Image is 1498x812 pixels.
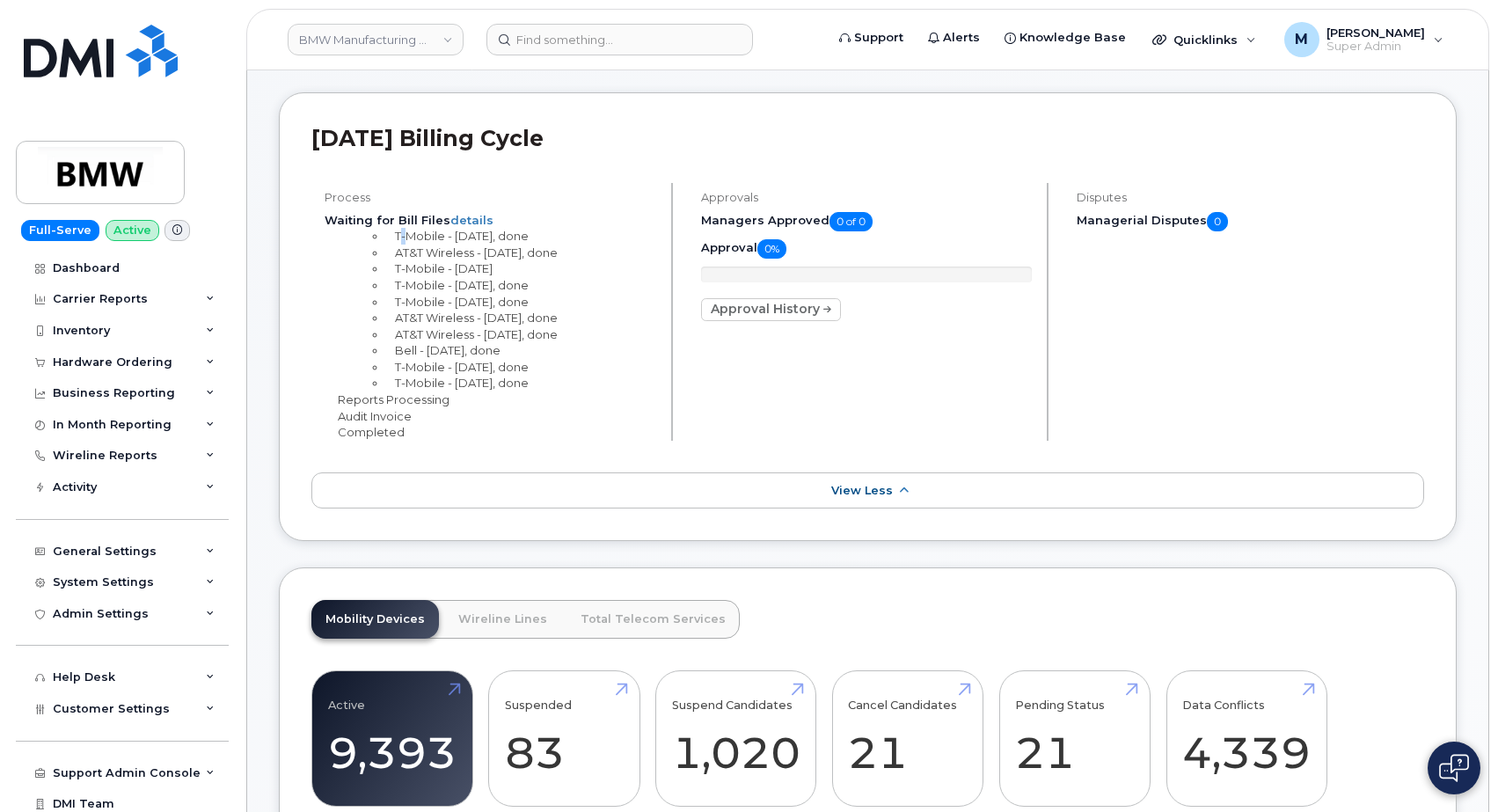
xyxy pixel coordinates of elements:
div: Quicklinks [1140,22,1268,57]
a: Data Conflicts 4,339 [1182,681,1311,797]
li: T-Mobile - [DATE], done [386,228,656,245]
a: Support [827,20,916,55]
span: View Less [831,484,893,497]
span: Support [854,29,903,47]
a: BMW Manufacturing Co LLC [288,24,464,55]
li: AT&T Wireless - [DATE], done [386,310,656,326]
span: Quicklinks [1173,33,1238,47]
a: Active 9,393 [328,681,457,797]
a: details [450,213,493,227]
h5: Managerial Disputes [1077,212,1424,231]
a: Suspended 83 [505,681,624,797]
li: T-Mobile - [DATE], done [386,277,656,294]
li: Bell - [DATE], done [386,342,656,359]
a: Cancel Candidates 21 [848,681,967,797]
h4: Disputes [1077,191,1424,204]
a: Suspend Candidates 1,020 [672,681,800,797]
span: 0% [757,239,786,259]
span: 0 of 0 [829,212,873,231]
span: Super Admin [1326,40,1425,54]
h2: [DATE] Billing Cycle [311,125,1424,151]
a: Mobility Devices [311,600,439,639]
input: Find something... [486,24,753,55]
li: T-Mobile - [DATE], done [386,359,656,376]
h5: Approval [701,239,1033,259]
h4: Process [325,191,656,204]
h5: Managers Approved [701,212,1033,231]
li: Reports Processing [325,391,656,408]
a: Wireline Lines [444,600,561,639]
a: Pending Status 21 [1015,681,1134,797]
img: Open chat [1439,754,1469,782]
li: T-Mobile - [DATE] [386,260,656,277]
h4: Approvals [701,191,1033,204]
li: AT&T Wireless - [DATE], done [386,245,656,261]
div: Mathew [1272,22,1456,57]
a: Alerts [916,20,992,55]
a: Approval History [701,298,841,321]
a: Knowledge Base [992,20,1138,55]
span: [PERSON_NAME] [1326,26,1425,40]
span: Knowledge Base [1019,29,1126,47]
li: T-Mobile - [DATE], done [386,375,656,391]
li: Completed [325,424,656,441]
span: Alerts [943,29,980,47]
li: AT&T Wireless - [DATE], done [386,326,656,343]
span: M [1295,29,1308,50]
li: T-Mobile - [DATE], done [386,294,656,311]
span: 0 [1207,212,1228,231]
a: Total Telecom Services [566,600,740,639]
li: Audit Invoice [325,408,656,425]
li: Waiting for Bill Files [325,212,656,229]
